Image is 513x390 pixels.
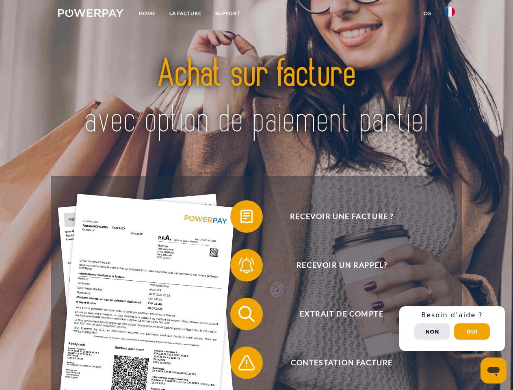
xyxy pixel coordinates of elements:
span: Contestation Facture [242,347,441,379]
img: qb_bell.svg [236,255,257,275]
button: Contestation Facture [230,347,442,379]
span: Recevoir une facture ? [242,200,441,233]
img: qb_warning.svg [236,353,257,373]
span: Recevoir un rappel? [242,249,441,282]
img: qb_bill.svg [236,206,257,227]
img: title-powerpay_fr.svg [78,39,435,156]
button: Extrait de compte [230,298,442,330]
a: CG [417,6,438,21]
div: Schnellhilfe [399,306,505,351]
button: Recevoir un rappel? [230,249,442,282]
button: Recevoir une facture ? [230,200,442,233]
button: Oui [454,323,490,340]
span: Extrait de compte [242,298,441,330]
img: fr [445,7,455,17]
img: qb_search.svg [236,304,257,324]
a: Support [208,6,247,21]
h3: Besoin d’aide ? [404,311,500,319]
img: logo-powerpay-white.svg [58,9,123,17]
iframe: Bouton de lancement de la fenêtre de messagerie [481,357,507,383]
a: Home [132,6,162,21]
button: Non [414,323,450,340]
a: LA FACTURE [162,6,208,21]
